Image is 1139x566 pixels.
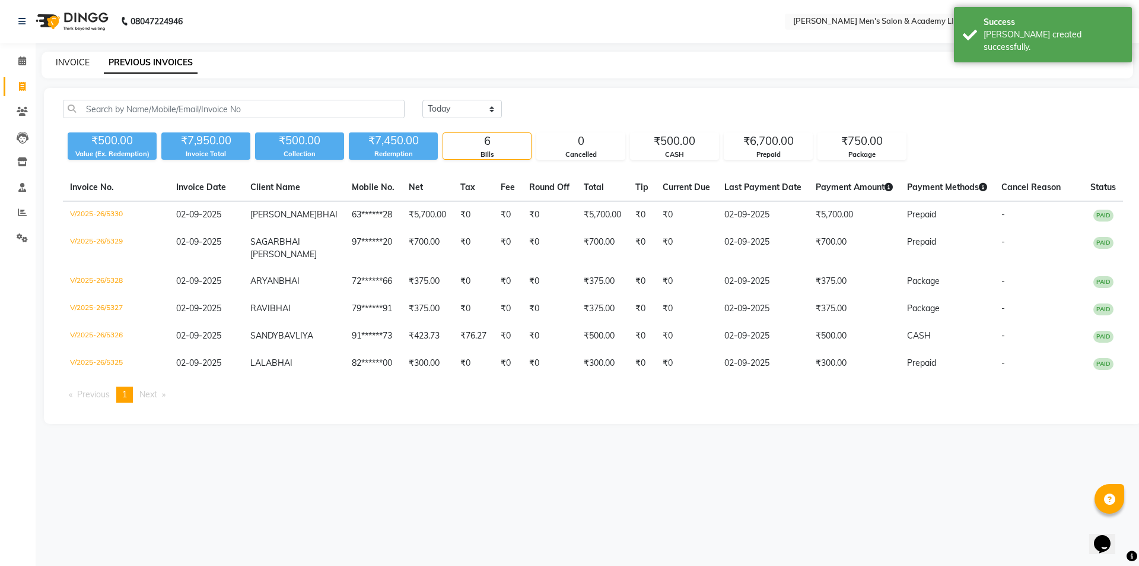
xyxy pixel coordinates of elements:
span: 1 [122,389,127,400]
div: ₹500.00 [631,133,718,150]
div: Invoice Total [161,149,250,159]
span: 02-09-2025 [176,236,221,247]
td: ₹0 [494,268,522,295]
span: 02-09-2025 [176,330,221,341]
td: ₹0 [494,229,522,268]
img: logo [30,5,112,38]
span: Round Off [529,182,569,192]
td: ₹0 [656,322,717,350]
td: ₹375.00 [809,268,900,295]
td: ₹0 [656,268,717,295]
td: ₹0 [522,350,577,377]
span: BHAI [270,303,291,314]
td: ₹0 [453,295,494,322]
span: BHAI [272,358,292,368]
td: V/2025-26/5327 [63,295,169,322]
div: 0 [537,133,625,150]
td: ₹375.00 [809,295,900,322]
span: PAID [1093,237,1113,249]
span: Package [907,303,940,314]
td: ₹375.00 [577,295,628,322]
td: ₹0 [453,350,494,377]
td: ₹0 [628,268,656,295]
td: ₹0 [522,268,577,295]
td: ₹700.00 [577,229,628,268]
td: ₹0 [656,350,717,377]
span: - [1001,330,1005,341]
span: - [1001,358,1005,368]
td: ₹0 [522,322,577,350]
span: RAVI [250,303,270,314]
span: Current Due [663,182,710,192]
span: SANDY [250,330,278,341]
td: ₹0 [494,295,522,322]
td: ₹0 [628,229,656,268]
td: ₹300.00 [402,350,453,377]
span: SAGAR [250,236,279,247]
span: Mobile No. [352,182,394,192]
div: Redemption [349,149,438,159]
td: ₹0 [453,229,494,268]
td: ₹0 [628,201,656,229]
span: 02-09-2025 [176,303,221,314]
td: ₹0 [494,350,522,377]
td: ₹0 [628,322,656,350]
div: Success [984,16,1123,29]
span: Total [584,182,604,192]
td: 02-09-2025 [717,268,809,295]
span: Previous [77,389,110,400]
td: ₹76.27 [453,322,494,350]
td: ₹0 [494,322,522,350]
nav: Pagination [63,387,1123,403]
span: Fee [501,182,515,192]
span: - [1001,209,1005,220]
td: V/2025-26/5328 [63,268,169,295]
td: ₹0 [656,201,717,229]
span: Invoice No. [70,182,114,192]
div: ₹750.00 [818,133,906,150]
span: Prepaid [907,358,936,368]
span: CASH [907,330,931,341]
td: ₹375.00 [402,295,453,322]
td: ₹0 [628,350,656,377]
iframe: chat widget [1089,518,1127,554]
td: ₹700.00 [402,229,453,268]
span: 02-09-2025 [176,276,221,286]
td: ₹300.00 [809,350,900,377]
td: 02-09-2025 [717,229,809,268]
td: ₹375.00 [577,268,628,295]
div: ₹7,450.00 [349,132,438,149]
td: ₹0 [628,295,656,322]
span: Prepaid [907,209,936,220]
td: 02-09-2025 [717,350,809,377]
span: - [1001,276,1005,286]
td: ₹700.00 [809,229,900,268]
span: Prepaid [907,236,936,247]
a: PREVIOUS INVOICES [104,52,198,74]
div: Cancelled [537,150,625,160]
span: BAVLIYA [278,330,313,341]
td: V/2025-26/5326 [63,322,169,350]
span: PAID [1093,276,1113,288]
span: Payment Amount [816,182,893,192]
td: V/2025-26/5329 [63,229,169,268]
td: ₹0 [453,201,494,229]
td: 02-09-2025 [717,295,809,322]
a: INVOICE [56,57,90,68]
span: Next [139,389,157,400]
td: V/2025-26/5330 [63,201,169,229]
td: ₹0 [453,268,494,295]
span: Package [907,276,940,286]
b: 08047224946 [131,5,183,38]
span: Invoice Date [176,182,226,192]
td: ₹500.00 [577,322,628,350]
div: Bill created successfully. [984,29,1123,53]
td: ₹375.00 [402,268,453,295]
div: Package [818,150,906,160]
span: 02-09-2025 [176,358,221,368]
div: ₹7,950.00 [161,132,250,149]
td: V/2025-26/5325 [63,350,169,377]
span: BHAI [PERSON_NAME] [250,236,317,260]
span: Cancel Reason [1001,182,1061,192]
span: Payment Methods [907,182,987,192]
